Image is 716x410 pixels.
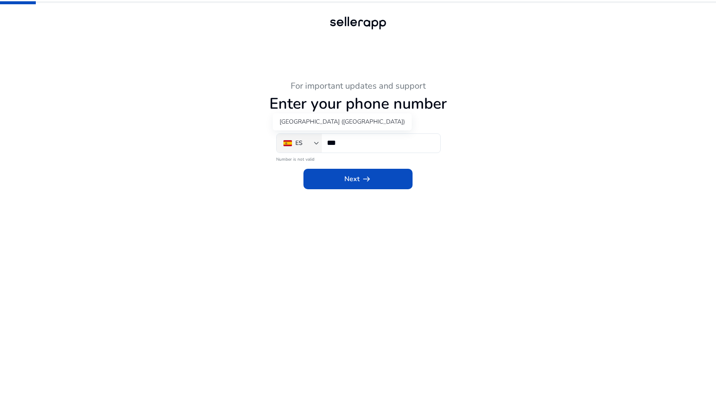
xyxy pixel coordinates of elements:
[361,174,372,184] span: arrow_right_alt
[124,95,592,113] h1: Enter your phone number
[344,174,372,184] span: Next
[124,81,592,91] h3: For important updates and support
[303,169,413,189] button: Nextarrow_right_alt
[295,139,303,148] div: ES
[276,154,440,163] mat-error: Number is not valid
[273,113,412,130] div: [GEOGRAPHIC_DATA] ([GEOGRAPHIC_DATA])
